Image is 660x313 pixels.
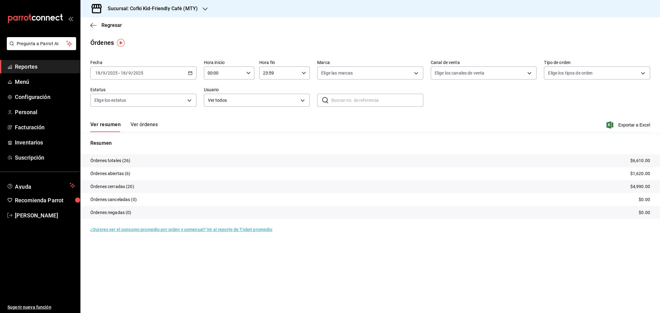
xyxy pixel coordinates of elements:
[120,71,126,75] input: --
[131,71,133,75] span: /
[119,71,120,75] span: -
[639,209,650,216] p: $0.00
[90,227,272,232] a: ¿Quieres ver el consumo promedio por orden y comensal? Ve al reporte de Ticket promedio
[15,138,75,147] span: Inventarios
[90,38,114,47] div: Órdenes
[435,70,484,76] span: Elige los canales de venta
[90,22,122,28] button: Regresar
[90,157,131,164] p: Órdenes totales (26)
[117,39,125,47] img: Tooltip marker
[317,60,423,65] label: Marca
[15,123,75,131] span: Facturación
[15,108,75,116] span: Personal
[15,78,75,86] span: Menú
[131,122,158,132] button: Ver órdenes
[15,196,75,204] span: Recomienda Parrot
[639,196,650,203] p: $0.00
[90,170,131,177] p: Órdenes abiertas (6)
[208,97,299,104] span: Ver todos
[15,153,75,162] span: Suscripción
[608,121,650,129] button: Exportar a Excel
[7,304,75,311] span: Sugerir nueva función
[7,37,76,50] button: Pregunta a Parrot AI
[90,122,158,132] div: navigation tabs
[204,60,254,65] label: Hora inicio
[126,71,128,75] span: /
[204,88,310,92] label: Usuario
[15,182,67,189] span: Ayuda
[101,22,122,28] span: Regresar
[90,196,137,203] p: Órdenes canceladas (0)
[17,41,67,47] span: Pregunta a Parrot AI
[101,71,102,75] span: /
[90,209,132,216] p: Órdenes negadas (0)
[15,62,75,71] span: Reportes
[259,60,310,65] label: Hora fin
[128,71,131,75] input: --
[68,16,73,21] button: open_drawer_menu
[15,93,75,101] span: Configuración
[331,94,423,106] input: Buscar no. de referencia
[107,71,118,75] input: ----
[95,71,101,75] input: --
[630,170,650,177] p: $1,620.00
[90,183,134,190] p: Órdenes cerradas (20)
[90,139,650,147] p: Resumen
[94,97,126,103] span: Elige los estatus
[90,60,196,65] label: Fecha
[4,45,76,51] a: Pregunta a Parrot AI
[548,70,593,76] span: Elige los tipos de orden
[102,71,106,75] input: --
[90,88,196,92] label: Estatus
[106,71,107,75] span: /
[630,183,650,190] p: $4,990.00
[630,157,650,164] p: $6,610.00
[431,60,537,65] label: Canal de venta
[103,5,198,12] h3: Sucursal: Cofki Kid-Friendly Café (MTY)
[321,70,353,76] span: Elige las marcas
[133,71,144,75] input: ----
[15,211,75,220] span: [PERSON_NAME]
[544,60,650,65] label: Tipo de orden
[90,122,121,132] button: Ver resumen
